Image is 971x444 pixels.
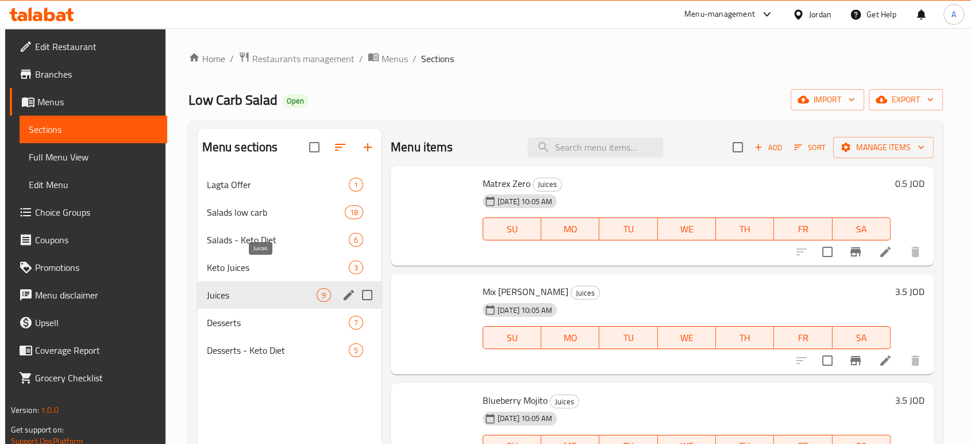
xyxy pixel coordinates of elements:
[493,305,557,316] span: [DATE] 10:05 AM
[340,286,357,304] button: edit
[207,261,349,274] span: Keto Juices
[833,217,891,240] button: SA
[488,330,537,346] span: SU
[662,330,711,346] span: WE
[29,123,158,136] span: Sections
[10,226,167,254] a: Coupons
[198,336,382,364] div: Desserts - Keto Diet5
[302,135,326,159] span: Select all sections
[29,178,158,192] span: Edit Menu
[684,7,755,21] div: Menu-management
[546,330,595,346] span: MO
[11,403,39,418] span: Version:
[599,217,657,240] button: TU
[800,93,855,107] span: import
[895,392,924,408] h6: 3.5 JOD
[541,217,599,240] button: MO
[317,288,331,302] div: items
[10,33,167,60] a: Edit Restaurant
[35,205,158,219] span: Choice Groups
[833,137,934,158] button: Manage items
[720,221,769,238] span: TH
[550,395,579,408] div: Juices
[11,422,64,437] span: Get support on:
[198,309,382,336] div: Desserts7
[349,235,363,246] span: 6
[349,343,363,357] div: items
[349,261,363,274] div: items
[10,60,167,88] a: Branches
[895,175,924,192] h6: 0.5 JOD
[282,94,309,108] div: Open
[382,52,408,66] span: Menus
[878,354,892,368] a: Edit menu item
[750,139,787,156] button: Add
[791,139,829,156] button: Sort
[791,89,864,110] button: import
[207,205,345,219] span: Salads low carb
[753,141,784,154] span: Add
[546,221,595,238] span: MO
[198,171,382,198] div: Lagta Offer1
[202,139,278,156] h2: Menu sections
[604,221,653,238] span: TU
[483,283,568,300] span: Mix [PERSON_NAME]
[188,87,278,113] span: Low Carb Salad
[35,343,158,357] span: Coverage Report
[252,52,355,66] span: Restaurants management
[951,8,956,21] span: A
[10,281,167,309] a: Menu disclaimer
[837,330,886,346] span: SA
[207,316,349,330] span: Desserts
[421,52,454,66] span: Sections
[774,326,832,349] button: FR
[35,40,158,53] span: Edit Restaurant
[198,226,382,254] div: Salads - Keto Diet6
[571,286,599,300] span: Juices
[750,139,787,156] span: Add item
[35,288,158,302] span: Menu disclaimer
[550,395,579,408] span: Juices
[198,281,382,309] div: Juices9edit
[282,96,309,106] span: Open
[41,403,59,418] span: 1.0.0
[35,261,158,274] span: Promotions
[533,178,561,191] span: Juices
[349,179,363,190] span: 1
[662,221,711,238] span: WE
[488,221,537,238] span: SU
[238,51,355,66] a: Restaurants management
[787,139,833,156] span: Sort items
[541,326,599,349] button: MO
[368,51,408,66] a: Menus
[837,221,886,238] span: SA
[483,217,541,240] button: SU
[29,150,158,164] span: Full Menu View
[720,330,769,346] span: TH
[895,284,924,300] h6: 3.5 JOD
[815,349,839,373] span: Select to update
[774,217,832,240] button: FR
[716,326,774,349] button: TH
[207,343,349,357] div: Desserts - Keto Diet
[869,89,943,110] button: export
[493,413,557,424] span: [DATE] 10:05 AM
[815,240,839,264] span: Select to update
[198,254,382,281] div: Keto Juices3
[483,392,548,409] span: Blueberry Mojito
[10,364,167,392] a: Grocery Checklist
[10,88,167,116] a: Menus
[230,52,234,66] li: /
[878,245,892,259] a: Edit menu item
[207,233,349,247] div: Salads - Keto Diet
[317,290,330,301] span: 9
[10,336,167,364] a: Coverage Report
[833,326,891,349] button: SA
[188,51,943,66] nav: breadcrumb
[349,345,363,356] span: 5
[198,198,382,226] div: Salads low carb18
